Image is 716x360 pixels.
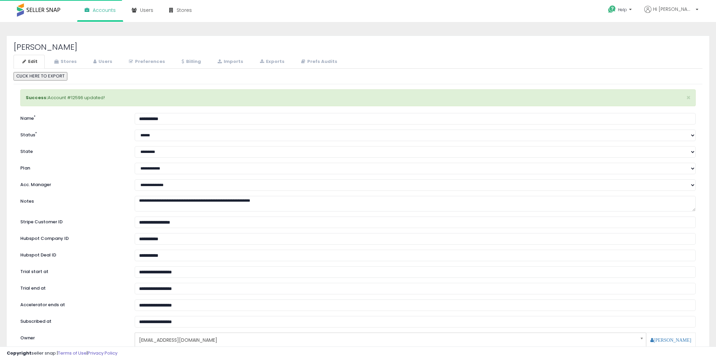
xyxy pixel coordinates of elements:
[15,266,130,275] label: Trial start at
[15,299,130,308] label: Accelerator ends at
[608,5,616,14] i: Get Help
[93,7,116,14] span: Accounts
[15,250,130,258] label: Hubspot Deal ID
[15,113,130,122] label: Name
[15,283,130,292] label: Trial end at
[20,335,35,341] label: Owner
[15,196,130,205] label: Notes
[88,350,117,356] a: Privacy Policy
[14,72,67,81] button: CLICK HERE TO EXPORT
[618,7,627,13] span: Help
[14,55,45,69] a: Edit
[15,130,130,138] label: Status
[120,55,172,69] a: Preferences
[650,338,691,342] a: [PERSON_NAME]
[7,350,31,356] strong: Copyright
[15,217,130,225] label: Stripe Customer ID
[140,7,153,14] span: Users
[14,43,702,51] h2: [PERSON_NAME]
[139,334,633,346] span: [EMAIL_ADDRESS][DOMAIN_NAME]
[209,55,250,69] a: Imports
[15,316,130,325] label: Subscribed at
[15,146,130,155] label: State
[20,89,696,107] div: Account #12596 updated!
[15,163,130,172] label: Plan
[292,55,344,69] a: Prefs Audits
[15,233,130,242] label: Hubspot Company ID
[653,6,694,13] span: Hi [PERSON_NAME]
[7,350,117,357] div: seller snap | |
[177,7,192,14] span: Stores
[85,55,119,69] a: Users
[15,179,130,188] label: Acc. Manager
[58,350,87,356] a: Terms of Use
[26,94,48,101] strong: Success:
[45,55,84,69] a: Stores
[251,55,292,69] a: Exports
[173,55,208,69] a: Billing
[644,6,698,21] a: Hi [PERSON_NAME]
[686,94,691,101] button: ×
